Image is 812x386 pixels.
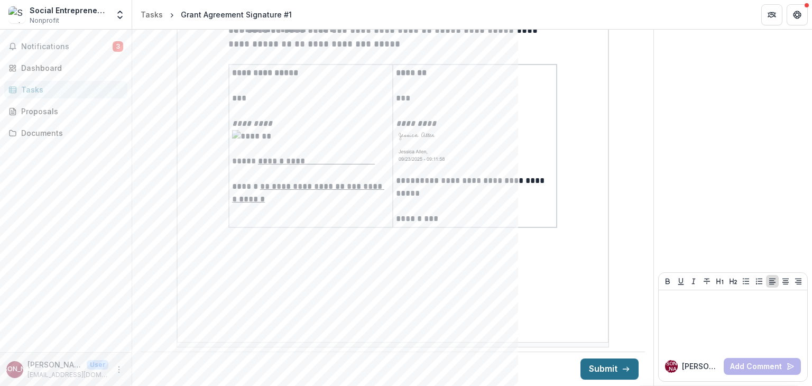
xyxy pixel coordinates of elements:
span: 3 [113,41,123,52]
a: Dashboard [4,59,127,77]
nav: breadcrumb [136,7,296,22]
button: Heading 2 [727,275,740,288]
div: Tasks [141,9,163,20]
div: Tasks [21,84,119,95]
button: Bold [661,275,674,288]
span: Nonprofit [30,16,59,25]
button: Align Left [766,275,779,288]
p: [PERSON_NAME] [682,361,719,372]
button: Bullet List [740,275,752,288]
p: User [87,360,108,370]
div: Grant Agreement Signature #1 [181,9,292,20]
span: Notifications [21,42,113,51]
button: Get Help [787,4,808,25]
p: [PERSON_NAME] [27,359,82,370]
button: Submit [580,359,639,380]
button: Notifications3 [4,38,127,55]
img: Social Entrepreneurs Of New Orleans [8,6,25,23]
button: Partners [761,4,782,25]
button: Align Center [779,275,792,288]
p: [EMAIL_ADDRESS][DOMAIN_NAME] [27,370,108,380]
button: Open entity switcher [113,4,127,25]
button: More [113,363,125,376]
button: Ordered List [753,275,765,288]
a: Documents [4,124,127,142]
a: Tasks [4,81,127,98]
button: Heading 1 [714,275,726,288]
button: Underline [675,275,687,288]
button: Add Comment [724,358,801,375]
div: Documents [21,127,119,139]
button: Italicize [687,275,700,288]
a: Tasks [136,7,167,22]
button: Strike [700,275,713,288]
div: Jess Allen [665,356,678,376]
div: Proposals [21,106,119,117]
div: Dashboard [21,62,119,73]
div: Social Entrepreneurs Of [GEOGRAPHIC_DATA] [30,5,108,16]
button: Align Right [792,275,805,288]
a: Proposals [4,103,127,120]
